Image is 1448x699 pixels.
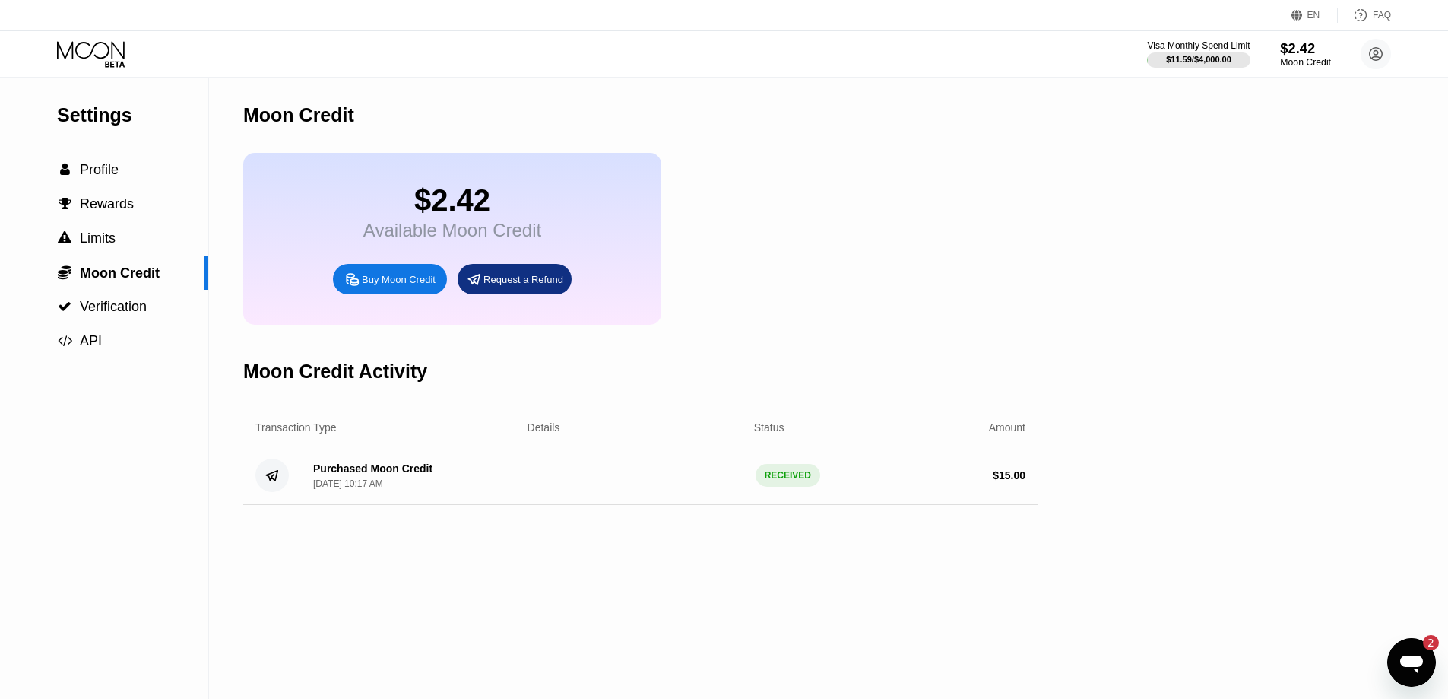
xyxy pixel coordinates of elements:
div:  [57,231,72,245]
div: Moon Credit [243,104,354,126]
span:  [58,265,71,280]
div: RECEIVED [756,464,820,487]
div: Purchased Moon Credit [313,462,432,475]
div:  [57,197,72,211]
div: $2.42Moon Credit [1280,40,1331,68]
div: EN [1291,8,1338,23]
span: Limits [80,230,116,246]
iframe: Button to launch messaging window, 2 unread messages [1387,638,1436,687]
div: Visa Monthly Spend Limit [1147,40,1250,51]
span:  [59,197,71,211]
div: $2.42 [363,183,541,218]
div: Amount [989,421,1025,434]
div:  [57,265,72,280]
span: Moon Credit [80,265,160,281]
div: Buy Moon Credit [362,273,436,286]
div: Request a Refund [458,264,572,294]
div: [DATE] 10:17 AM [313,478,383,489]
div: Settings [57,104,208,126]
div: FAQ [1373,10,1391,21]
span: Rewards [80,196,134,211]
div: Visa Monthly Spend Limit$11.59/$4,000.00 [1147,40,1250,68]
div: Available Moon Credit [363,220,541,241]
div: Status [754,421,784,434]
span:  [58,300,71,313]
div:  [57,163,72,176]
div:  [57,300,72,313]
div: Details [528,421,560,434]
div: $ 15.00 [993,469,1025,481]
div: Moon Credit [1280,57,1331,68]
iframe: Number of unread messages [1408,635,1439,650]
span: API [80,333,102,348]
div: Moon Credit Activity [243,361,427,383]
div: FAQ [1338,8,1391,23]
span: Profile [80,162,119,177]
div: Buy Moon Credit [333,264,447,294]
div:  [57,334,72,348]
div: $11.59 / $4,000.00 [1166,55,1231,64]
div: EN [1307,10,1320,21]
span:  [58,334,72,348]
div: Request a Refund [483,273,563,286]
div: $2.42 [1280,40,1331,56]
div: Transaction Type [255,421,337,434]
span:  [58,231,71,245]
span: Verification [80,299,147,314]
span:  [60,163,70,176]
